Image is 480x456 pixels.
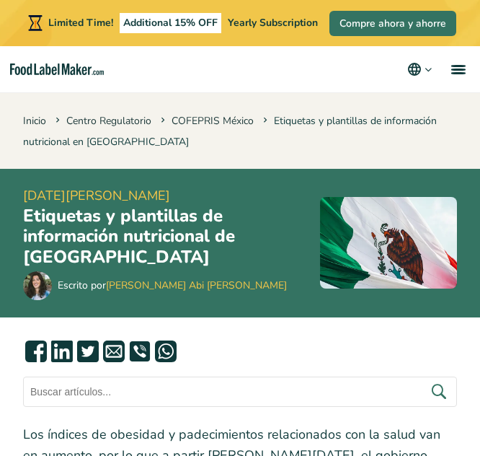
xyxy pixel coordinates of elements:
[10,63,104,76] a: Food Label Maker homepage
[406,61,434,78] button: Change language
[172,114,254,128] a: COFEPRIS México
[228,16,318,30] span: Yearly Subscription
[48,16,113,30] span: Limited Time!
[23,186,297,206] span: [DATE][PERSON_NAME]
[120,13,221,33] span: Additional 15% OFF
[23,114,437,149] span: Etiquetas y plantillas de información nutricional en [GEOGRAPHIC_DATA]
[329,11,456,36] a: Compre ahora y ahorre
[23,271,52,300] img: Maria Abi Hanna - Etiquetadora de alimentos
[23,377,457,407] input: Buscar artículos...
[23,114,46,128] a: Inicio
[106,279,287,292] a: [PERSON_NAME] Abi [PERSON_NAME]
[58,278,287,293] div: Escrito por
[434,46,480,92] a: menu
[23,206,297,268] h1: Etiquetas y plantillas de información nutricional de [GEOGRAPHIC_DATA]
[66,114,151,128] a: Centro Regulatorio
